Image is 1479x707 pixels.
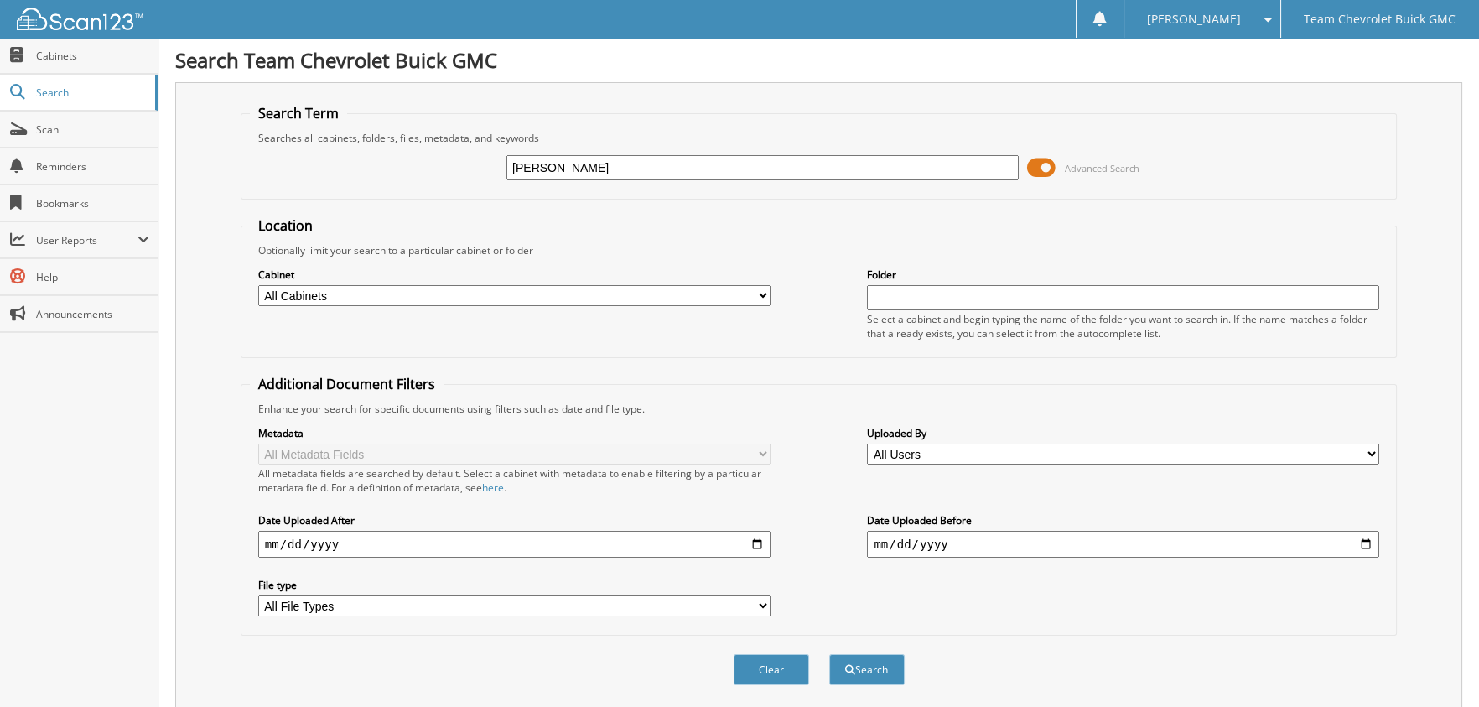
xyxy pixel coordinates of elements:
[1147,14,1241,24] span: [PERSON_NAME]
[867,531,1379,558] input: end
[867,426,1379,440] label: Uploaded By
[734,654,809,685] button: Clear
[36,196,149,211] span: Bookmarks
[36,86,147,100] span: Search
[250,375,444,393] legend: Additional Document Filters
[250,402,1388,416] div: Enhance your search for specific documents using filters such as date and file type.
[258,466,771,495] div: All metadata fields are searched by default. Select a cabinet with metadata to enable filtering b...
[36,122,149,137] span: Scan
[36,233,138,247] span: User Reports
[1395,626,1479,707] iframe: Chat Widget
[36,49,149,63] span: Cabinets
[17,8,143,30] img: scan123-logo-white.svg
[36,307,149,321] span: Announcements
[1304,14,1456,24] span: Team Chevrolet Buick GMC
[867,268,1379,282] label: Folder
[36,270,149,284] span: Help
[250,104,347,122] legend: Search Term
[867,312,1379,341] div: Select a cabinet and begin typing the name of the folder you want to search in. If the name match...
[829,654,905,685] button: Search
[250,131,1388,145] div: Searches all cabinets, folders, files, metadata, and keywords
[258,578,771,592] label: File type
[482,481,504,495] a: here
[175,46,1462,74] h1: Search Team Chevrolet Buick GMC
[258,531,771,558] input: start
[258,513,771,528] label: Date Uploaded After
[867,513,1379,528] label: Date Uploaded Before
[1065,162,1139,174] span: Advanced Search
[36,159,149,174] span: Reminders
[258,426,771,440] label: Metadata
[258,268,771,282] label: Cabinet
[250,216,321,235] legend: Location
[250,243,1388,257] div: Optionally limit your search to a particular cabinet or folder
